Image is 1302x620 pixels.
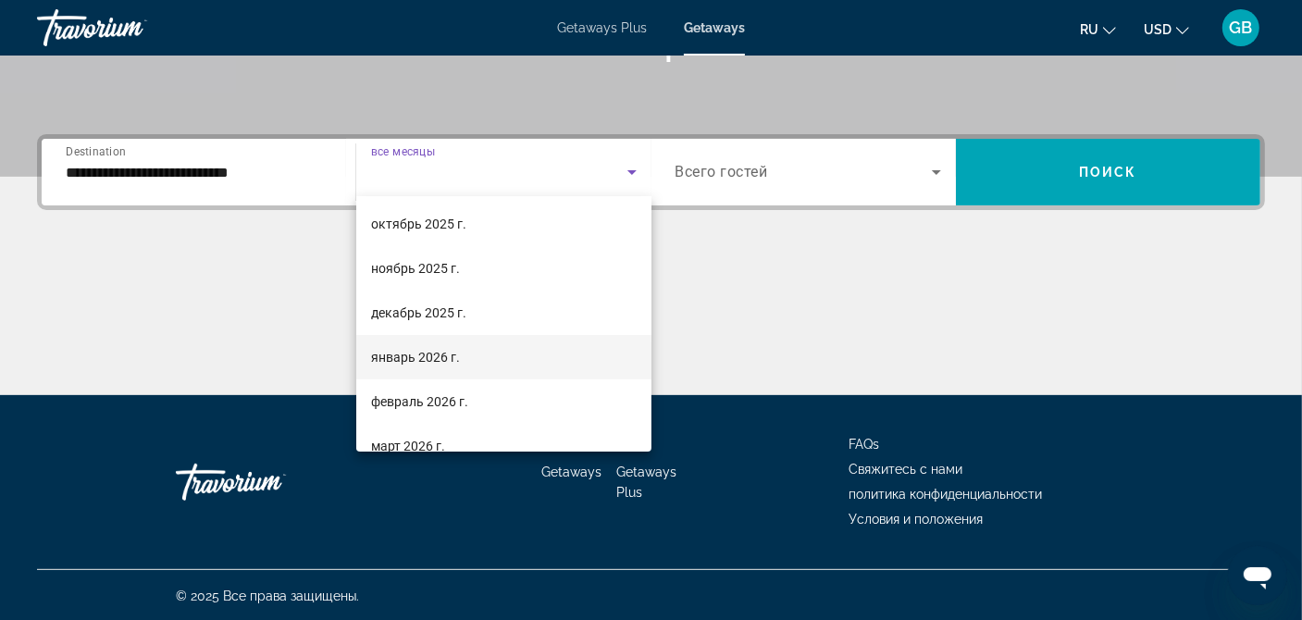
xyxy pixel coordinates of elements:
span: декабрь 2025 г. [371,302,466,324]
span: октябрь 2025 г. [371,213,466,235]
span: ноябрь 2025 г. [371,257,460,279]
span: февраль 2026 г. [371,391,468,413]
iframe: Кнопка запуска окна обмена сообщениями [1228,546,1287,605]
span: март 2026 г. [371,435,445,457]
span: январь 2026 г. [371,346,460,368]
